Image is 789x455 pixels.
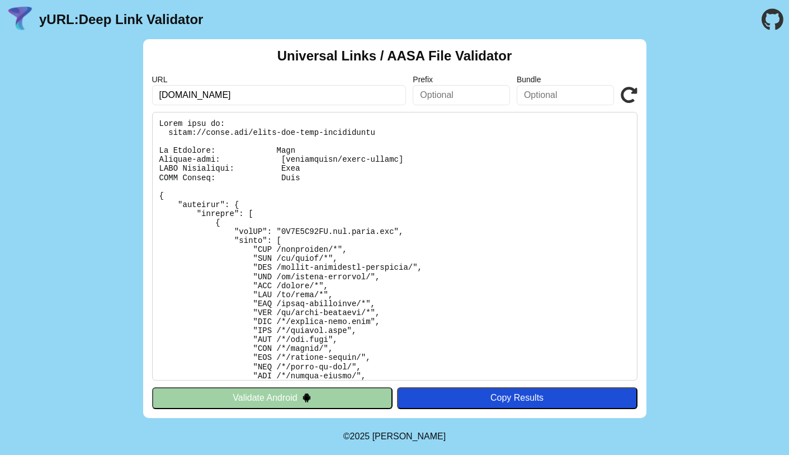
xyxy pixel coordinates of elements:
h2: Universal Links / AASA File Validator [277,48,512,64]
input: Optional [517,85,614,105]
button: Copy Results [397,387,637,409]
span: 2025 [350,431,370,441]
label: URL [152,75,407,84]
pre: Lorem ipsu do: sitam://conse.adi/elits-doe-temp-incididuntu La Etdolore: Magn Aliquae-admi: [veni... [152,112,637,381]
input: Optional [413,85,510,105]
input: Required [152,85,407,105]
img: yURL Logo [6,5,35,34]
div: Copy Results [403,393,632,403]
a: yURL:Deep Link Validator [39,12,203,27]
img: droidIcon.svg [302,393,311,402]
label: Bundle [517,75,614,84]
label: Prefix [413,75,510,84]
footer: © [343,418,446,455]
a: Michael Ibragimchayev's Personal Site [372,431,446,441]
button: Validate Android [152,387,393,409]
